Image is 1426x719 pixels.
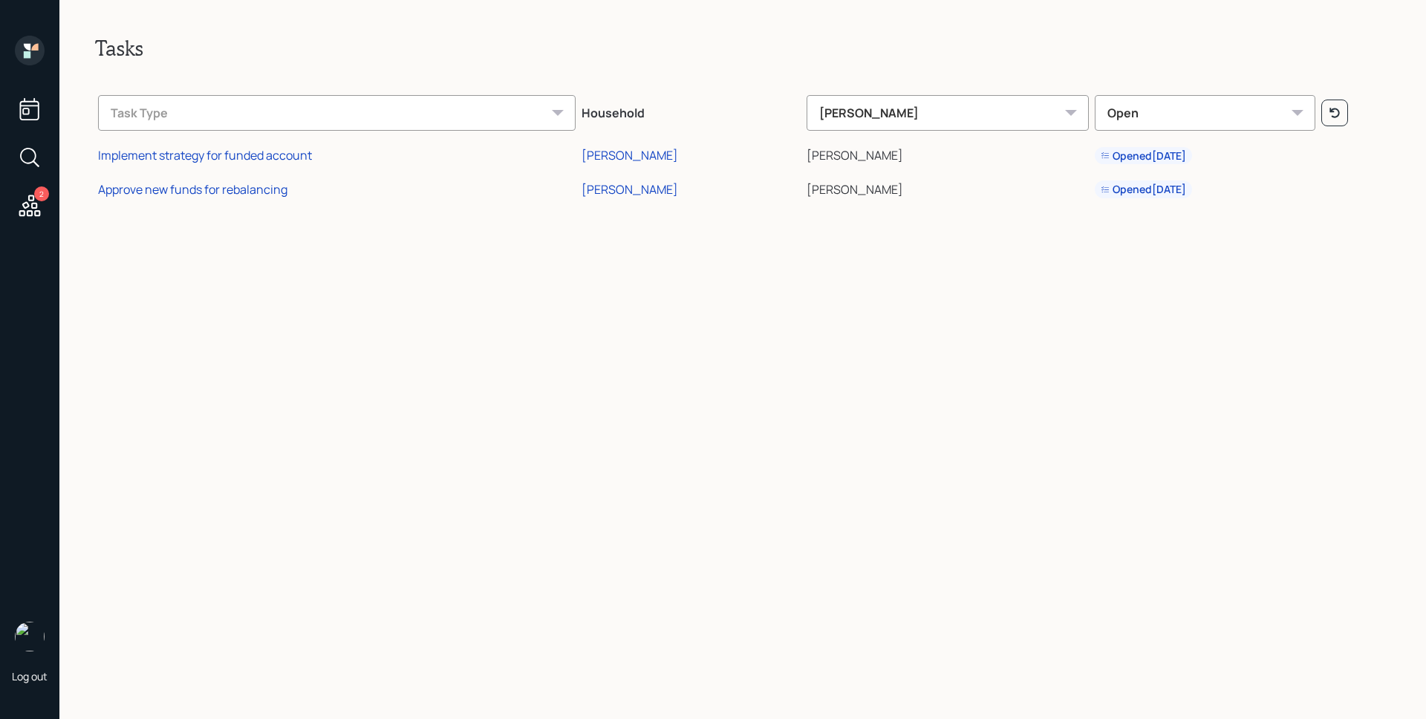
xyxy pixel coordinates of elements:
[12,669,48,683] div: Log out
[15,622,45,651] img: james-distasi-headshot.png
[1101,182,1186,197] div: Opened [DATE]
[582,181,678,198] div: [PERSON_NAME]
[98,181,287,198] div: Approve new funds for rebalancing
[1101,149,1186,163] div: Opened [DATE]
[98,147,312,163] div: Implement strategy for funded account
[34,186,49,201] div: 2
[95,36,1390,61] h2: Tasks
[98,95,576,131] div: Task Type
[579,85,804,137] th: Household
[582,147,678,163] div: [PERSON_NAME]
[807,95,1088,131] div: [PERSON_NAME]
[804,137,1091,171] td: [PERSON_NAME]
[804,170,1091,204] td: [PERSON_NAME]
[1095,95,1316,131] div: Open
